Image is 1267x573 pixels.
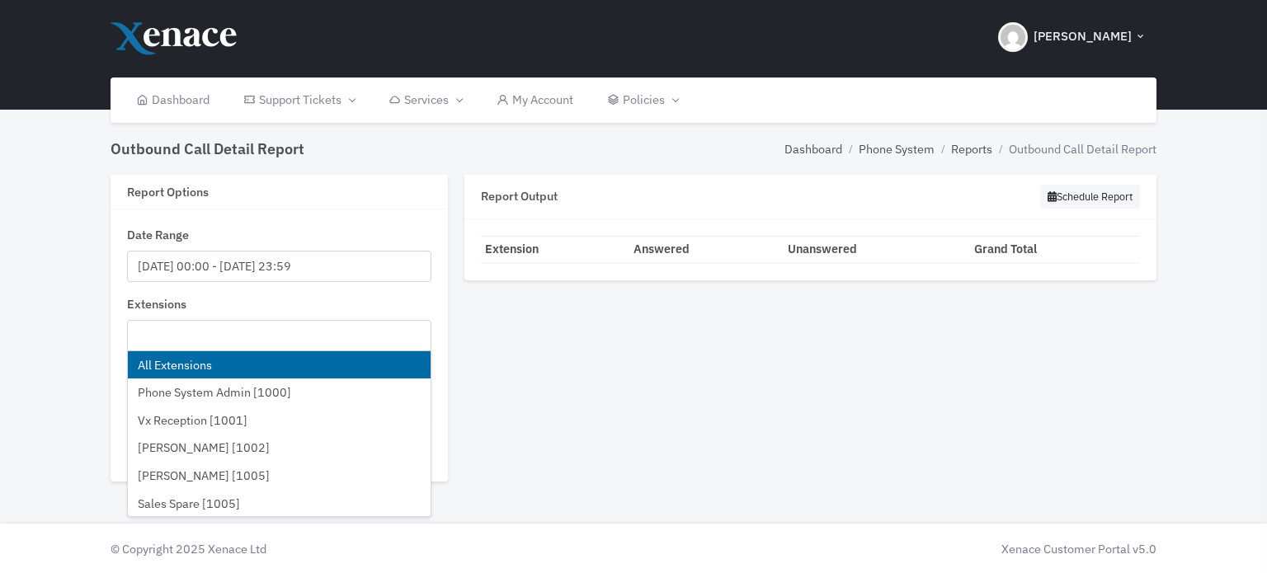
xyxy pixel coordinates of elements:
li: All Extensions [128,351,431,379]
h4: Outbound Call Detail Report [111,140,304,158]
a: Reports [951,140,992,158]
img: Header Avatar [998,22,1028,52]
li: Outbound Call Detail Report [992,140,1156,158]
th: Unanswered [784,236,970,263]
label: Extensions [127,295,186,313]
a: Phone System [859,140,935,158]
div: © Copyright 2025 Xenace Ltd [102,540,633,558]
th: Answered [629,236,784,263]
th: Grand Total [970,236,1140,263]
th: Extension [481,236,629,263]
li: [PERSON_NAME] [1005] [128,462,431,490]
li: [PERSON_NAME] [1002] [128,434,431,462]
button: [PERSON_NAME] [988,8,1156,66]
a: Support Tickets [226,77,371,123]
h6: Report Options [127,185,432,199]
li: Phone System Admin [1000] [128,378,431,406]
a: Policies [591,77,695,123]
div: Xenace Customer Portal v5.0 [642,540,1156,558]
span: [PERSON_NAME] [1034,27,1132,46]
label: Date Range [127,226,189,244]
a: Services [372,77,479,123]
button: Schedule Report [1040,185,1140,209]
li: Vx Reception [1001] [128,406,431,434]
li: Sales Spare [1005] [128,490,431,518]
h6: Report Output [481,189,558,203]
a: Dashboard [119,77,227,123]
a: Dashboard [784,140,842,158]
a: My Account [479,77,591,123]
